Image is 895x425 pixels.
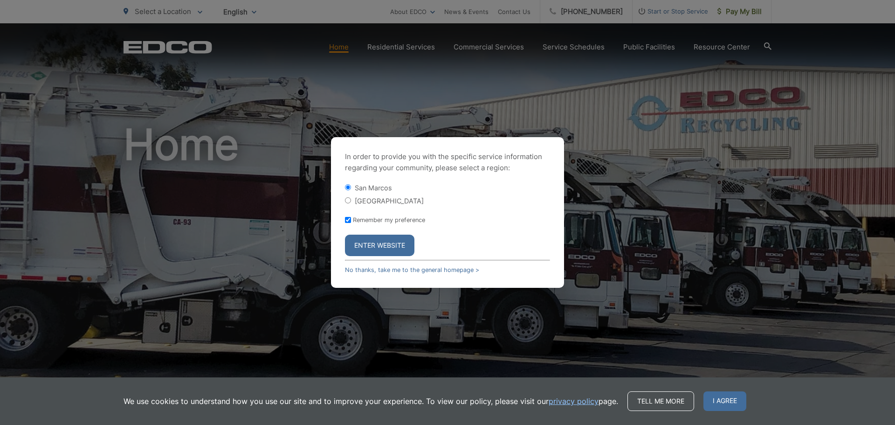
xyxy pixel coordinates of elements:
label: San Marcos [355,184,392,192]
label: [GEOGRAPHIC_DATA] [355,197,424,205]
p: In order to provide you with the specific service information regarding your community, please se... [345,151,550,174]
button: Enter Website [345,235,414,256]
a: Tell me more [627,391,694,411]
a: No thanks, take me to the general homepage > [345,266,479,273]
p: We use cookies to understand how you use our site and to improve your experience. To view our pol... [124,396,618,407]
a: privacy policy [549,396,599,407]
span: I agree [703,391,746,411]
label: Remember my preference [353,216,425,223]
